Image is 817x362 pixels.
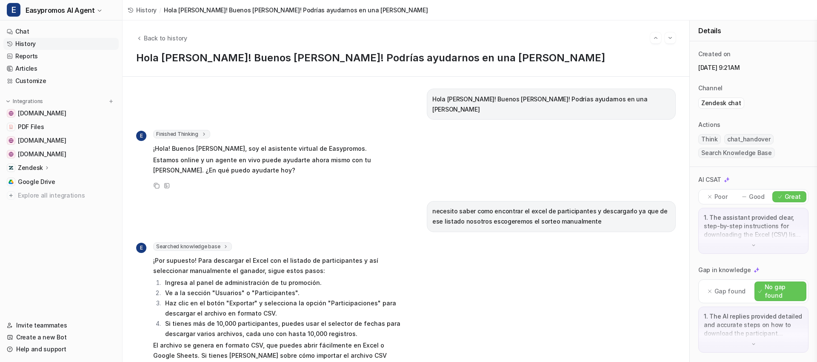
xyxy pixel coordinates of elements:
span: Search Knowledge Base [698,148,775,158]
li: Ve a la sección "Usuarios" o "Participantes". [163,288,402,298]
p: Zendesk [18,164,43,172]
a: Customize [3,75,119,87]
a: Reports [3,50,119,62]
div: Details [690,20,817,41]
p: necesito saber como encontrar el excel de participantes y descargarlo ya que de ese listado nosot... [432,206,670,227]
a: Help and support [3,343,119,355]
span: Finished Thinking [153,130,210,138]
a: www.easypromosapp.com[DOMAIN_NAME] [3,148,119,160]
button: Go to previous session [650,32,661,43]
p: 1. The assistant provided clear, step-by-step instructions for downloading the Excel (CSV) list o... [704,213,803,239]
span: E [7,3,20,17]
button: Go to next session [665,32,676,43]
a: Chat [3,26,119,37]
p: Zendesk chat [701,99,741,107]
span: chat_handover [724,134,774,144]
p: Created on [698,50,731,58]
img: Next session [667,34,673,42]
img: www.notion.com [9,138,14,143]
img: menu_add.svg [108,98,114,104]
img: down-arrow [751,341,757,347]
a: Articles [3,63,119,75]
span: Hola [PERSON_NAME]! Buenos [PERSON_NAME]! Podrías ayudarnos en una [PERSON_NAME] [164,6,428,14]
a: History [3,38,119,50]
a: Google DriveGoogle Drive [3,176,119,188]
span: Searched knowledge base [153,242,232,251]
p: AI CSAT [698,175,721,184]
a: History [128,6,157,14]
button: Back to history [136,34,187,43]
span: PDF Files [18,123,44,131]
a: PDF FilesPDF Files [3,121,119,133]
p: Estamos online y un agente en vivo puede ayudarte ahora mismo con tu [PERSON_NAME]. ¿En qué puedo... [153,155,402,175]
p: No gap found [765,283,803,300]
button: Integrations [3,97,46,106]
img: expand menu [5,98,11,104]
img: PDF Files [9,124,14,129]
span: [DOMAIN_NAME] [18,109,66,118]
a: Explore all integrations [3,190,119,201]
span: E [136,243,146,253]
p: Channel [698,84,723,92]
img: Previous session [653,34,659,42]
span: Think [698,134,721,144]
img: explore all integrations [7,191,15,200]
span: E [136,131,146,141]
p: Great [785,192,801,201]
p: Hola [PERSON_NAME]! Buenos [PERSON_NAME]! Podrías ayudarnos en una [PERSON_NAME] [432,94,670,115]
p: Poor [714,192,728,201]
a: www.notion.com[DOMAIN_NAME] [3,135,119,147]
img: Zendesk [9,165,14,170]
span: [DOMAIN_NAME] [18,136,66,145]
img: Google Drive [9,179,14,184]
li: Ingresa al panel de administración de tu promoción. [163,278,402,288]
p: Actions [698,121,720,129]
a: Invite teammates [3,319,119,331]
p: ¡Hola! Buenos [PERSON_NAME], soy el asistente virtual de Easypromos. [153,144,402,154]
span: [DOMAIN_NAME] [18,150,66,158]
a: easypromos-apiref.redoc.ly[DOMAIN_NAME] [3,107,119,119]
p: Gap in knowledge [698,266,751,274]
li: Haz clic en el botón "Exportar" y selecciona la opción "Participaciones" para descargar el archiv... [163,298,402,319]
span: Explore all integrations [18,189,115,202]
span: / [159,6,161,14]
a: Create a new Bot [3,331,119,343]
li: Si tienes más de 10,000 participantes, puedes usar el selector de fechas para descargar varios ar... [163,319,402,339]
p: Integrations [13,98,43,105]
h1: Hola [PERSON_NAME]! Buenos [PERSON_NAME]! Podrías ayudarnos en una [PERSON_NAME] [136,52,676,64]
img: www.easypromosapp.com [9,152,14,157]
span: Easypromos AI Agent [26,4,94,16]
span: Google Drive [18,178,55,186]
p: ¡Por supuesto! Para descargar el Excel con el listado de participantes y así seleccionar manualme... [153,256,402,276]
img: down-arrow [751,242,757,248]
p: 1. The AI replies provided detailed and accurate steps on how to download the participant Excel/C... [704,312,803,338]
img: easypromos-apiref.redoc.ly [9,111,14,116]
span: History [136,6,157,14]
span: Back to history [144,34,187,43]
p: Gap found [714,287,746,296]
p: Good [749,192,765,201]
p: [DATE] 9:21AM [698,63,808,72]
